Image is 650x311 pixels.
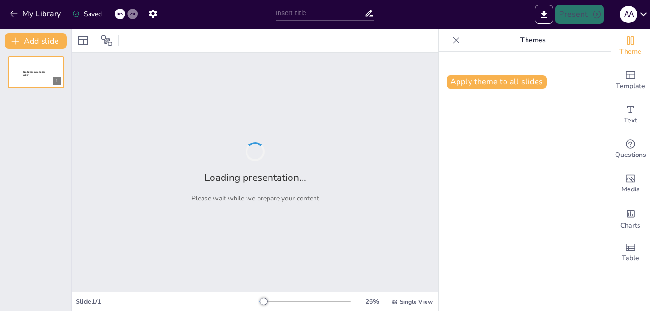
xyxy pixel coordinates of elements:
div: Add ready made slides [611,63,650,98]
button: Add slide [5,33,67,49]
span: Questions [615,150,646,160]
button: Present [555,5,603,24]
span: Table [622,253,639,264]
button: Export to PowerPoint [535,5,553,24]
div: Layout [76,33,91,48]
div: Add a table [611,235,650,270]
div: Get real-time input from your audience [611,132,650,167]
div: Change the overall theme [611,29,650,63]
span: Charts [620,221,640,231]
p: Please wait while we prepare your content [191,194,319,203]
div: Saved [72,10,102,19]
div: Slide 1 / 1 [76,297,259,306]
span: Template [616,81,645,91]
h2: Loading presentation... [204,171,306,184]
span: Sendsteps presentation editor [23,71,45,76]
input: Insert title [276,6,364,20]
button: My Library [7,6,65,22]
button: A A [620,5,637,24]
p: Themes [464,29,602,52]
div: A A [620,6,637,23]
span: Position [101,35,112,46]
div: 1 [53,77,61,85]
div: Add images, graphics, shapes or video [611,167,650,201]
span: Text [624,115,637,126]
div: Add text boxes [611,98,650,132]
button: Apply theme to all slides [447,75,547,89]
span: Theme [619,46,641,57]
div: 1 [8,56,64,88]
div: Add charts and graphs [611,201,650,235]
div: 26 % [360,297,383,306]
span: Single View [400,298,433,306]
span: Media [621,184,640,195]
